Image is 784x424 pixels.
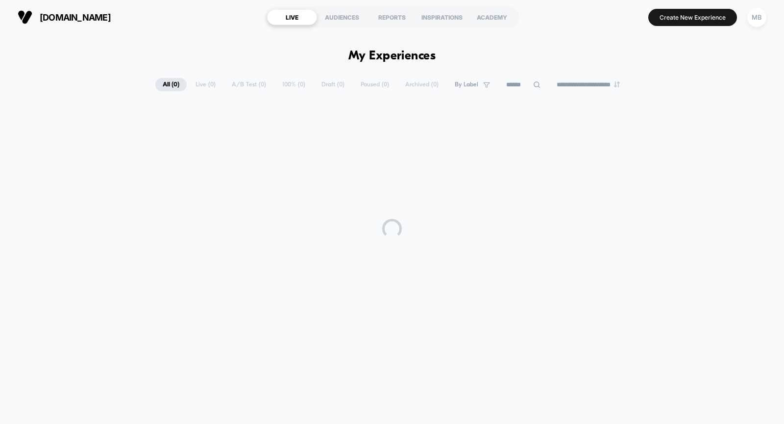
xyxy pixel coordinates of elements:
[467,9,517,25] div: ACADEMY
[648,9,737,26] button: Create New Experience
[317,9,367,25] div: AUDIENCES
[18,10,32,25] img: Visually logo
[15,9,114,25] button: [DOMAIN_NAME]
[155,78,187,91] span: All ( 0 )
[455,81,478,88] span: By Label
[267,9,317,25] div: LIVE
[747,8,766,27] div: MB
[348,49,436,63] h1: My Experiences
[744,7,769,27] button: MB
[417,9,467,25] div: INSPIRATIONS
[367,9,417,25] div: REPORTS
[40,12,111,23] span: [DOMAIN_NAME]
[614,81,620,87] img: end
